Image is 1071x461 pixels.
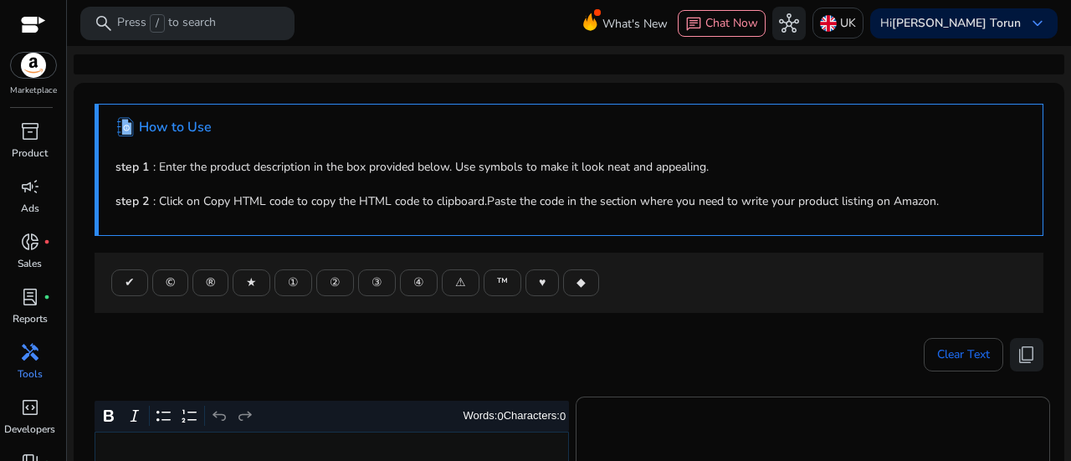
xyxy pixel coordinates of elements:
span: hub [779,13,799,33]
button: ® [192,269,228,296]
span: Clear Text [937,338,990,371]
button: ③ [358,269,396,296]
span: What's New [602,9,668,38]
span: keyboard_arrow_down [1027,13,1048,33]
p: Ads [21,201,39,216]
span: search [94,13,114,33]
button: ② [316,269,354,296]
button: hub [772,7,806,40]
p: Marketplace [10,85,57,97]
span: ® [206,274,215,291]
p: Tools [18,366,43,382]
b: step 1 [115,159,149,175]
div: Editor toolbar [95,401,569,433]
p: Hi [880,18,1021,29]
button: chatChat Now [678,10,766,37]
label: 0 [497,410,503,423]
p: Developers [4,422,55,437]
p: : Enter the product description in the box provided below. Use symbols to make it look neat and a... [115,158,1026,176]
img: amazon.svg [11,53,56,78]
p: Reports [13,311,48,326]
span: fiber_manual_record [44,238,50,245]
span: ① [288,274,299,291]
p: Press to search [117,14,216,33]
button: ⚠ [442,269,479,296]
span: ③ [372,274,382,291]
p: UK [840,8,856,38]
button: ① [274,269,312,296]
button: ★ [233,269,270,296]
p: Sales [18,256,42,271]
img: uk.svg [820,15,837,32]
span: © [166,274,175,291]
div: Words: Characters: [464,406,566,427]
label: 0 [560,410,566,423]
b: [PERSON_NAME] Torun [892,15,1021,31]
b: step 2 [115,193,149,209]
span: fiber_manual_record [44,294,50,300]
span: code_blocks [20,397,40,417]
button: ④ [400,269,438,296]
span: / [150,14,165,33]
span: lab_profile [20,287,40,307]
p: Product [12,146,48,161]
button: ✔ [111,269,148,296]
span: ™ [497,274,508,291]
button: ♥ [525,269,559,296]
span: ♥ [539,274,546,291]
button: ™ [484,269,521,296]
span: ② [330,274,341,291]
p: : Click on Copy HTML code to copy the HTML code to clipboard.Paste the code in the section where ... [115,192,1026,210]
h4: How to Use [139,120,212,136]
span: ④ [413,274,424,291]
span: Chat Now [705,15,758,31]
span: ◆ [576,274,586,291]
span: campaign [20,177,40,197]
button: ◆ [563,269,599,296]
button: © [152,269,188,296]
span: ★ [246,274,257,291]
span: inventory_2 [20,121,40,141]
span: handyman [20,342,40,362]
span: ✔ [125,274,135,291]
span: chat [685,16,702,33]
span: ⚠ [455,274,466,291]
button: Clear Text [924,338,1003,371]
span: donut_small [20,232,40,252]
